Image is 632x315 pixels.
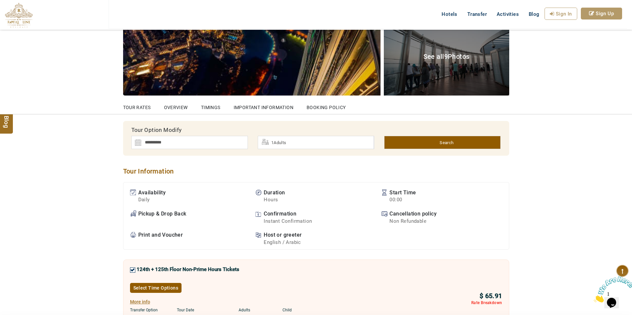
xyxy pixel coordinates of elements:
[307,96,346,114] a: Booking Policy
[138,210,186,218] span: Pickup & Drop Back
[389,210,437,225] span: Cancellation policy
[444,53,448,60] span: 9
[524,8,545,21] a: Blog
[264,196,285,203] b: Hours
[384,17,509,96] a: See all9Photos
[130,307,170,313] label: Transfer Option
[437,8,462,21] a: Hotels
[471,300,502,305] div: Rate Breakdown
[389,218,437,225] b: Non Refundable
[3,3,44,29] img: Chat attention grabber
[283,307,316,313] label: Child
[130,296,150,307] button: More info
[264,231,302,246] span: Host or greeter
[201,96,220,114] a: Timings
[123,96,151,114] a: Tour Rates
[234,96,293,114] a: Important Information
[138,196,166,203] b: Daily
[138,189,166,204] span: Availability
[126,124,506,136] div: Tour Option Modify
[137,266,239,276] label: 124th + 125th Floor Non-Prime Hours Tickets
[462,8,492,21] a: Transfer
[130,283,182,293] a: Select Time Options
[389,189,416,204] span: Start Time
[5,3,33,28] img: The Royal Line Holidays
[545,8,577,20] a: Sign In
[389,196,416,203] b: 00:00
[264,218,312,225] b: Instant Confirmation
[138,231,183,239] span: Print and Voucher
[492,8,524,21] a: Activities
[485,292,502,300] span: 65.91
[239,307,273,313] label: Adults
[384,136,501,149] a: Search
[123,167,509,176] h2: Tour Information
[3,3,5,8] span: 1
[264,239,302,246] b: English / Arabic
[529,11,540,17] span: Blog
[581,8,622,20] a: Sign Up
[480,292,483,300] span: $
[177,307,232,313] label: Tour Date
[164,96,188,114] a: OVERVIEW
[264,210,312,225] span: Confirmation
[271,140,286,145] span: 1Adults
[591,274,632,305] iframe: chat widget
[2,115,11,121] span: Blog
[264,189,285,204] span: Duration
[423,53,470,60] span: See all Photos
